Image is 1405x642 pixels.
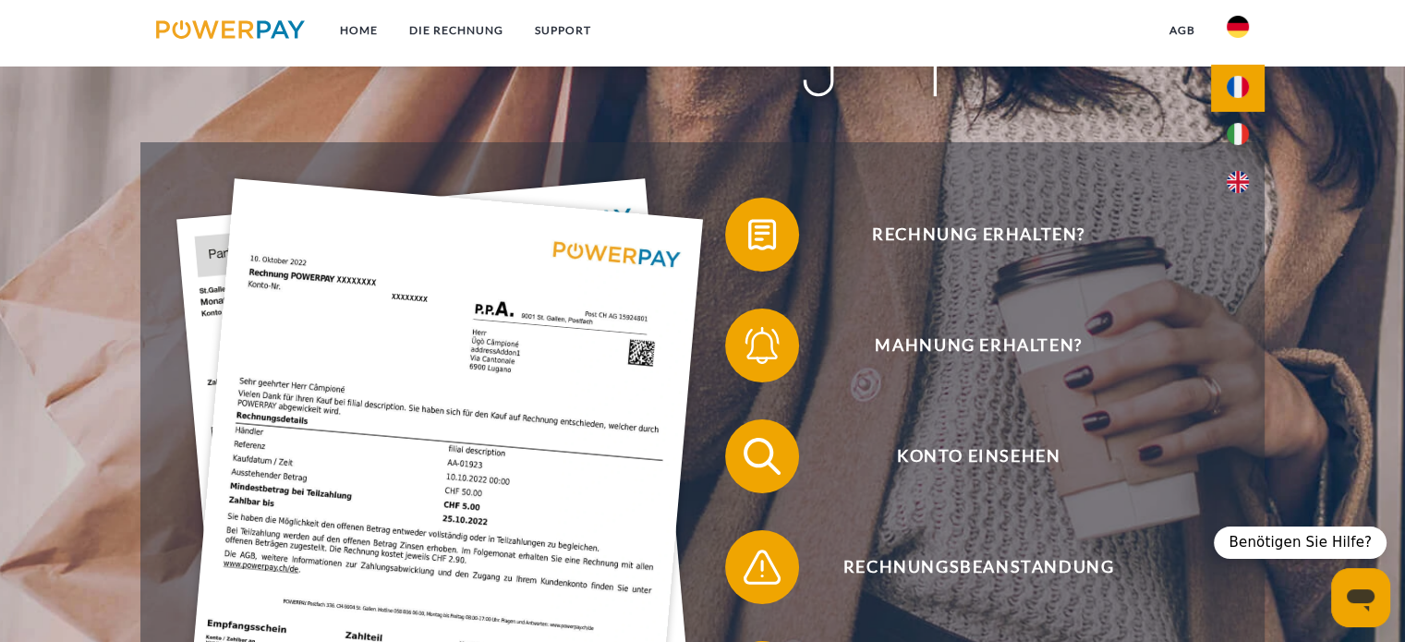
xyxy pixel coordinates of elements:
img: de [1227,16,1249,38]
img: qb_search.svg [739,433,785,479]
button: Mahnung erhalten? [725,309,1205,382]
img: fr [1227,76,1249,98]
img: qb_warning.svg [739,544,785,590]
a: agb [1154,14,1211,47]
img: qb_bill.svg [739,212,785,258]
img: logo-powerpay.svg [156,20,305,39]
img: en [1227,171,1249,193]
span: Rechnungsbeanstandung [752,530,1205,604]
a: SUPPORT [519,14,607,47]
button: Konto einsehen [725,419,1205,493]
iframe: Schaltfläche zum Öffnen des Messaging-Fensters; Konversation läuft [1331,568,1390,627]
a: Home [324,14,394,47]
button: Rechnung erhalten? [725,198,1205,272]
a: DIE RECHNUNG [394,14,519,47]
span: Rechnung erhalten? [752,198,1205,272]
span: Konto einsehen [752,419,1205,493]
img: it [1227,123,1249,145]
div: Benötigen Sie Hilfe? [1214,527,1387,559]
img: qb_bell.svg [739,322,785,369]
button: Rechnungsbeanstandung [725,530,1205,604]
span: Mahnung erhalten? [752,309,1205,382]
